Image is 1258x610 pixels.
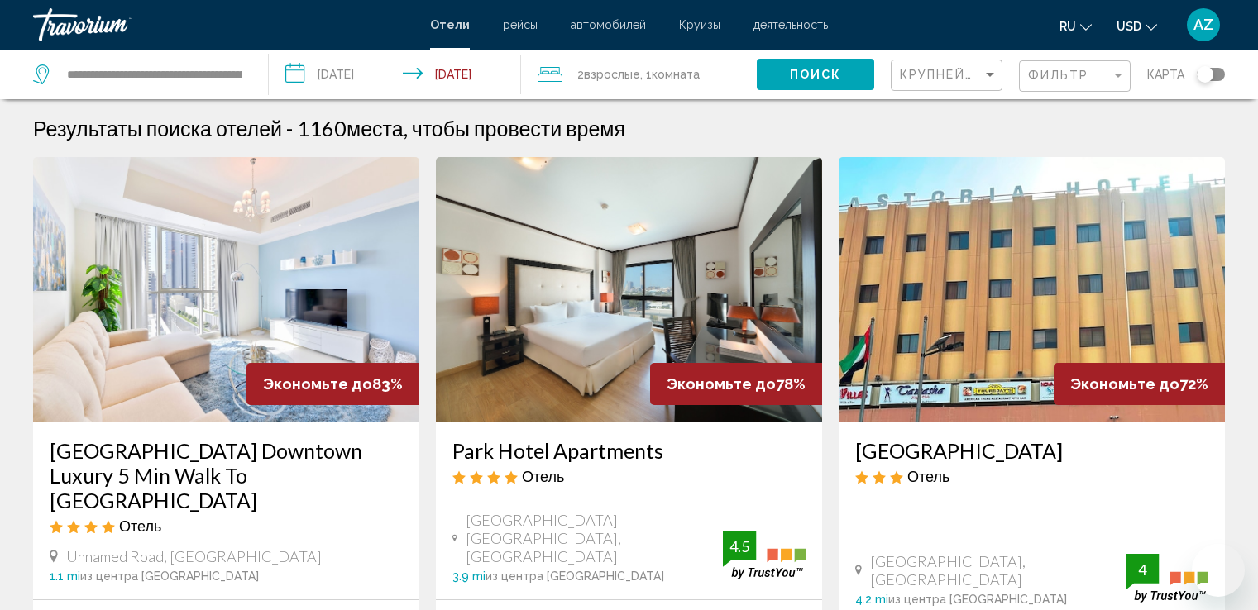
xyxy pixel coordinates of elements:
span: Фильтр [1028,69,1089,82]
mat-select: Sort by [900,69,997,83]
span: из центра [GEOGRAPHIC_DATA] [486,569,664,583]
span: 3.9 mi [452,569,486,583]
button: Поиск [757,59,874,89]
button: Filter [1019,60,1131,93]
button: Travelers: 2 adults, 0 children [521,50,757,99]
button: User Menu [1182,7,1225,42]
span: Unnamed Road, [GEOGRAPHIC_DATA] [66,547,322,565]
img: Hotel image [839,157,1225,422]
a: [GEOGRAPHIC_DATA] [855,438,1208,463]
span: Отель [907,467,949,485]
span: Крупнейшие сбережения [900,68,1098,81]
span: - [286,116,293,141]
div: 3 star Hotel [855,467,1208,485]
div: 78% [650,363,822,405]
button: Check-in date: Sep 1, 2025 Check-out date: Sep 7, 2025 [269,50,521,99]
div: 72% [1054,363,1225,405]
span: 1.1 mi [50,569,80,583]
img: Hotel image [33,157,419,422]
a: Park Hotel Apartments [452,438,806,463]
a: Отели [430,18,470,31]
span: карта [1147,63,1184,86]
span: , 1 [640,63,700,86]
img: trustyou-badge.svg [723,531,806,579]
a: деятельность [753,18,828,31]
span: [GEOGRAPHIC_DATA], [GEOGRAPHIC_DATA] [870,552,1126,589]
a: [GEOGRAPHIC_DATA] Downtown Luxury 5 Min Walk To [GEOGRAPHIC_DATA] [50,438,403,512]
span: места, чтобы провести время [347,116,625,141]
span: ru [1059,20,1076,33]
h1: Результаты поиска отелей [33,116,282,141]
div: 4 [1126,560,1159,579]
a: Круизы [679,18,720,31]
a: Travorium [33,8,414,41]
a: автомобилей [571,18,646,31]
span: AZ [1193,17,1213,33]
button: Change language [1059,14,1092,38]
span: Взрослые [584,68,640,81]
div: 4 star Hotel [50,517,403,535]
span: Поиск [790,69,842,82]
span: Отель [522,467,564,485]
span: Экономьте до [667,375,776,393]
span: из центра [GEOGRAPHIC_DATA] [888,593,1067,606]
div: 4 star Hotel [452,467,806,485]
a: рейсы [503,18,538,31]
span: Экономьте до [263,375,372,393]
iframe: Кнопка запуска окна обмена сообщениями [1192,544,1245,597]
span: Комната [652,68,700,81]
span: из центра [GEOGRAPHIC_DATA] [80,569,259,583]
div: 83% [246,363,419,405]
span: 4.2 mi [855,593,888,606]
button: Change currency [1117,14,1157,38]
img: Hotel image [436,157,822,422]
div: 4.5 [723,536,756,556]
span: Отель [119,517,161,535]
span: 2 [577,63,640,86]
img: trustyou-badge.svg [1126,554,1208,603]
h2: 1160 [297,116,625,141]
span: Экономьте до [1070,375,1179,393]
span: [GEOGRAPHIC_DATA] [GEOGRAPHIC_DATA], [GEOGRAPHIC_DATA] [466,511,723,565]
button: Toggle map [1184,67,1225,82]
span: USD [1117,20,1141,33]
